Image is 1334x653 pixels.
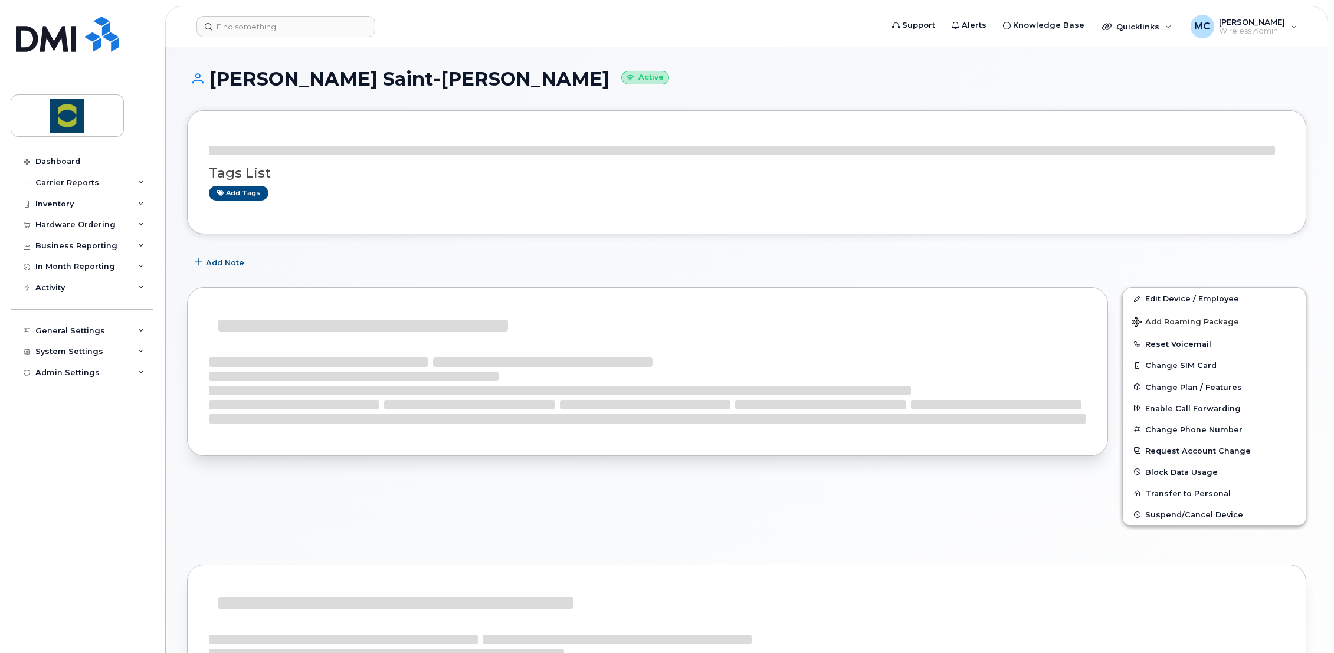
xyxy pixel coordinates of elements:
button: Transfer to Personal [1123,483,1306,504]
button: Add Note [187,252,254,273]
a: Add tags [209,186,268,201]
button: Change Plan / Features [1123,376,1306,398]
button: Request Account Change [1123,440,1306,461]
h3: Tags List [209,166,1284,181]
h1: [PERSON_NAME] Saint-[PERSON_NAME] [187,68,1306,89]
button: Block Data Usage [1123,461,1306,483]
button: Suspend/Cancel Device [1123,504,1306,525]
small: Active [621,71,669,84]
button: Add Roaming Package [1123,309,1306,333]
span: Change Plan / Features [1145,382,1242,391]
button: Enable Call Forwarding [1123,398,1306,419]
button: Reset Voicemail [1123,333,1306,355]
span: Add Note [206,257,244,268]
span: Add Roaming Package [1132,317,1239,329]
span: Suspend/Cancel Device [1145,510,1243,519]
button: Change Phone Number [1123,419,1306,440]
a: Edit Device / Employee [1123,288,1306,309]
button: Change SIM Card [1123,355,1306,376]
span: Enable Call Forwarding [1145,403,1241,412]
